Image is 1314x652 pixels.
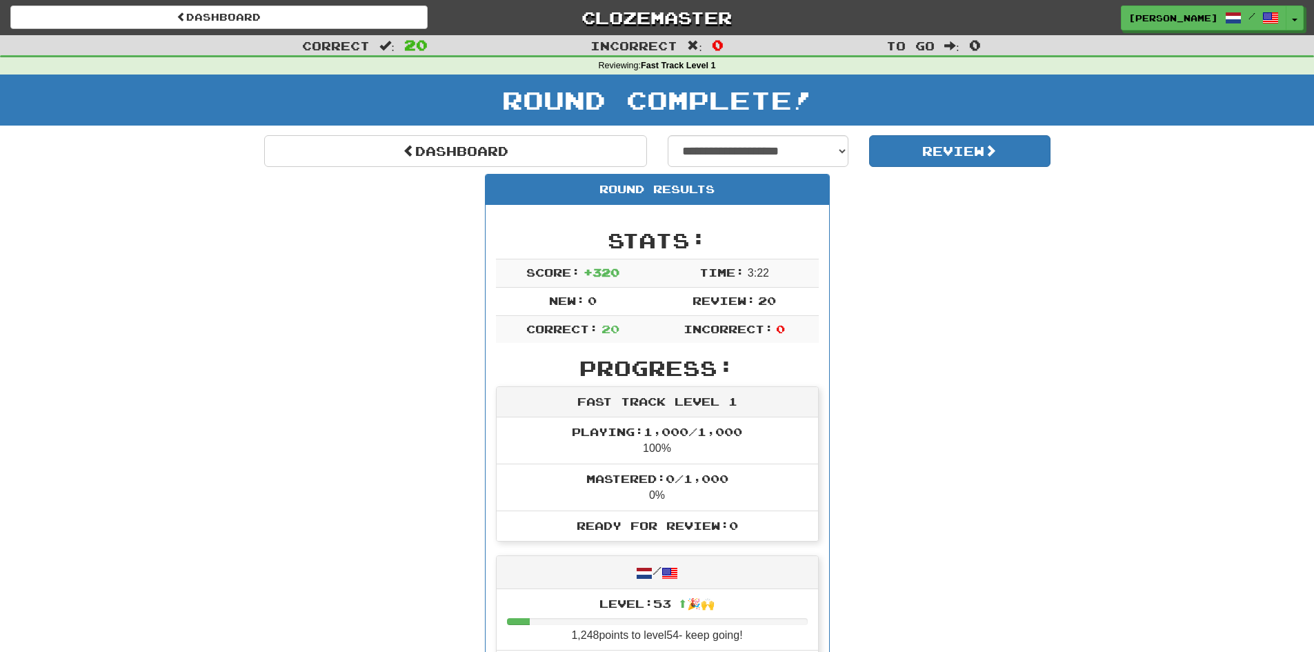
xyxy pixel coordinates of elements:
[10,6,428,29] a: Dashboard
[1248,11,1255,21] span: /
[776,322,785,335] span: 0
[601,322,619,335] span: 20
[497,464,818,511] li: 0%
[758,294,776,307] span: 20
[496,357,819,379] h2: Progress:
[5,86,1309,114] h1: Round Complete!
[497,387,818,417] div: Fast Track Level 1
[496,229,819,252] h2: Stats:
[869,135,1051,167] button: Review
[693,294,755,307] span: Review:
[671,597,715,610] span: ⬆🎉🙌
[586,472,728,485] span: Mastered: 0 / 1,000
[526,266,580,279] span: Score:
[969,37,981,53] span: 0
[748,267,769,279] span: 3 : 22
[1128,12,1218,24] span: [PERSON_NAME]
[684,322,773,335] span: Incorrect:
[549,294,585,307] span: New:
[497,556,818,589] div: /
[379,40,395,52] span: :
[641,61,716,70] strong: Fast Track Level 1
[588,294,597,307] span: 0
[486,175,829,205] div: Round Results
[886,39,935,52] span: To go
[526,322,598,335] span: Correct:
[497,417,818,464] li: 100%
[264,135,647,167] a: Dashboard
[944,40,959,52] span: :
[448,6,866,30] a: Clozemaster
[599,597,715,610] span: Level: 53
[712,37,724,53] span: 0
[404,37,428,53] span: 20
[1121,6,1286,30] a: [PERSON_NAME] /
[572,425,742,438] span: Playing: 1,000 / 1,000
[584,266,619,279] span: + 320
[699,266,744,279] span: Time:
[687,40,702,52] span: :
[577,519,738,532] span: Ready for Review: 0
[497,589,818,651] li: 1,248 points to level 54 - keep going!
[590,39,677,52] span: Incorrect
[302,39,370,52] span: Correct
